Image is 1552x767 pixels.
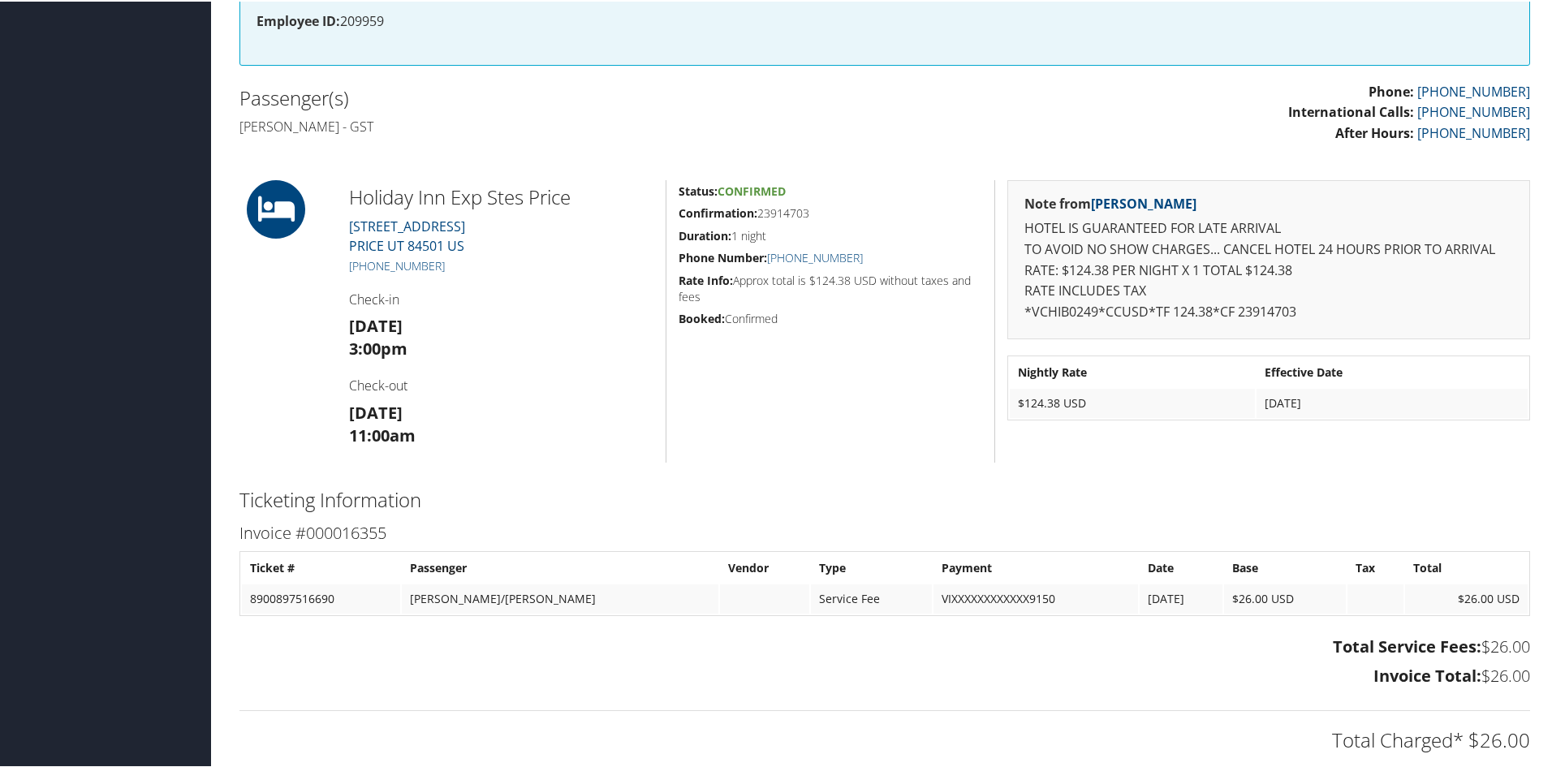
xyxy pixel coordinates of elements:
th: Passenger [402,552,719,581]
strong: Phone Number: [679,248,767,264]
strong: Confirmation: [679,204,757,219]
th: Vendor [720,552,809,581]
strong: After Hours: [1335,123,1414,140]
h4: Check-out [349,375,653,393]
th: Date [1140,552,1222,581]
strong: [DATE] [349,313,403,335]
h5: 23914703 [679,204,982,220]
h5: Confirmed [679,309,982,325]
th: Tax [1347,552,1403,581]
th: Type [811,552,932,581]
strong: Employee ID: [257,11,340,28]
strong: Rate Info: [679,271,733,287]
th: Payment [933,552,1137,581]
h3: $26.00 [239,634,1530,657]
h3: $26.00 [239,663,1530,686]
a: [PHONE_NUMBER] [1417,81,1530,99]
a: [PERSON_NAME] [1091,193,1196,211]
h3: Invoice #000016355 [239,520,1530,543]
td: [DATE] [1140,583,1222,612]
td: 8900897516690 [242,583,400,612]
strong: International Calls: [1288,101,1414,119]
p: HOTEL IS GUARANTEED FOR LATE ARRIVAL TO AVOID NO SHOW CHARGES... CANCEL HOTEL 24 HOURS PRIOR TO A... [1024,217,1513,321]
strong: 3:00pm [349,336,407,358]
td: $26.00 USD [1224,583,1347,612]
a: [PHONE_NUMBER] [767,248,863,264]
h2: Holiday Inn Exp Stes Price [349,182,653,209]
h2: Total Charged* $26.00 [239,725,1530,752]
td: $26.00 USD [1405,583,1528,612]
p: 209959 [257,10,1513,31]
th: Total [1405,552,1528,581]
h2: Ticketing Information [239,485,1530,512]
strong: Total Service Fees: [1333,634,1481,656]
h2: Passenger(s) [239,83,873,110]
th: Ticket # [242,552,400,581]
strong: Phone: [1369,81,1414,99]
td: Service Fee [811,583,932,612]
strong: 11:00am [349,423,416,445]
th: Effective Date [1257,356,1528,386]
strong: [DATE] [349,400,403,422]
strong: Invoice Total: [1373,663,1481,685]
h4: [PERSON_NAME] - GST [239,116,873,134]
h5: 1 night [679,226,982,243]
strong: Duration: [679,226,731,242]
span: Confirmed [718,182,786,197]
h4: Check-in [349,289,653,307]
td: [DATE] [1257,387,1528,416]
a: [PHONE_NUMBER] [1417,123,1530,140]
h5: Approx total is $124.38 USD without taxes and fees [679,271,982,303]
td: VIXXXXXXXXXXXX9150 [933,583,1137,612]
a: [PHONE_NUMBER] [349,256,445,272]
a: [PHONE_NUMBER] [1417,101,1530,119]
a: [STREET_ADDRESS]PRICE UT 84501 US [349,216,465,253]
strong: Status: [679,182,718,197]
th: Nightly Rate [1010,356,1255,386]
td: [PERSON_NAME]/[PERSON_NAME] [402,583,719,612]
strong: Note from [1024,193,1196,211]
strong: Booked: [679,309,725,325]
th: Base [1224,552,1347,581]
td: $124.38 USD [1010,387,1255,416]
